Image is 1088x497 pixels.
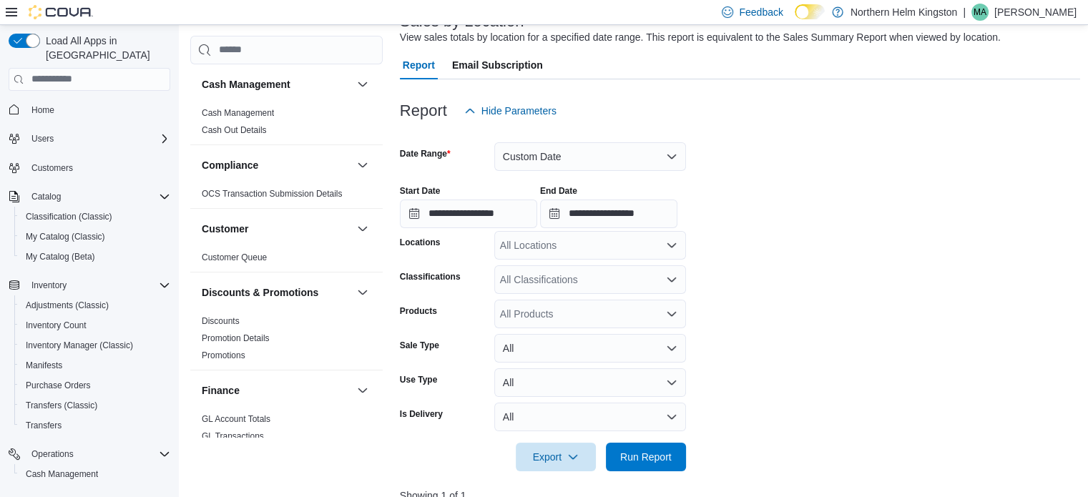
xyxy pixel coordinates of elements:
span: GL Transactions [202,430,264,442]
h3: Compliance [202,158,258,172]
button: Home [3,99,176,120]
button: Compliance [202,158,351,172]
span: Home [31,104,54,116]
h3: Finance [202,383,240,398]
input: Press the down key to open a popover containing a calendar. [400,200,537,228]
a: Transfers (Classic) [20,397,103,414]
span: Transfers [26,420,62,431]
span: My Catalog (Beta) [20,248,170,265]
div: Customer [190,249,383,272]
label: Locations [400,237,441,248]
button: Operations [26,446,79,463]
a: Classification (Classic) [20,208,118,225]
label: Date Range [400,148,451,159]
button: All [494,368,686,397]
span: Transfers (Classic) [26,400,97,411]
button: Inventory Manager (Classic) [14,335,176,355]
span: Inventory [26,277,170,294]
div: Mike Allan [971,4,989,21]
h3: Report [400,102,447,119]
span: Users [31,133,54,144]
h3: Customer [202,222,248,236]
span: Discounts [202,315,240,327]
span: My Catalog (Beta) [26,251,95,262]
a: Promotion Details [202,333,270,343]
span: Operations [26,446,170,463]
button: Classification (Classic) [14,207,176,227]
button: Inventory [3,275,176,295]
button: Operations [3,444,176,464]
label: Start Date [400,185,441,197]
span: Promotion Details [202,333,270,344]
span: Load All Apps in [GEOGRAPHIC_DATA] [40,34,170,62]
label: Sale Type [400,340,439,351]
button: Compliance [354,157,371,174]
span: Transfers [20,417,170,434]
a: Inventory Manager (Classic) [20,337,139,354]
span: Operations [31,448,74,460]
a: Cash Management [202,108,274,118]
a: GL Account Totals [202,414,270,424]
a: GL Transactions [202,431,264,441]
label: Use Type [400,374,437,385]
button: Finance [354,382,371,399]
a: Discounts [202,316,240,326]
button: Run Report [606,443,686,471]
a: OCS Transaction Submission Details [202,189,343,199]
span: Catalog [31,191,61,202]
a: Customers [26,159,79,177]
h3: Discounts & Promotions [202,285,318,300]
span: Adjustments (Classic) [26,300,109,311]
button: Discounts & Promotions [354,284,371,301]
button: Catalog [26,188,67,205]
span: Dark Mode [795,19,795,20]
button: My Catalog (Beta) [14,247,176,267]
span: Cash Management [20,466,170,483]
button: Customer [202,222,351,236]
button: Finance [202,383,351,398]
label: Is Delivery [400,408,443,420]
button: Catalog [3,187,176,207]
span: Cash Out Details [202,124,267,136]
button: Customer [354,220,371,237]
button: Transfers [14,415,176,436]
label: Products [400,305,437,317]
a: Customer Queue [202,252,267,262]
button: Adjustments (Classic) [14,295,176,315]
span: Report [403,51,435,79]
span: Inventory Count [20,317,170,334]
p: [PERSON_NAME] [994,4,1077,21]
button: Inventory [26,277,72,294]
button: Custom Date [494,142,686,171]
button: Open list of options [666,308,677,320]
a: Promotions [202,350,245,360]
span: Inventory Count [26,320,87,331]
button: Inventory Count [14,315,176,335]
span: Users [26,130,170,147]
button: Purchase Orders [14,375,176,395]
span: Hide Parameters [481,104,557,118]
button: All [494,403,686,431]
span: Email Subscription [452,51,543,79]
button: Cash Management [14,464,176,484]
span: Classification (Classic) [20,208,170,225]
span: Cash Management [26,468,98,480]
span: Purchase Orders [20,377,170,394]
button: Cash Management [202,77,351,92]
a: Transfers [20,417,67,434]
span: Transfers (Classic) [20,397,170,414]
input: Press the down key to open a popover containing a calendar. [540,200,677,228]
button: Open list of options [666,240,677,251]
div: Finance [190,410,383,451]
span: MA [974,4,986,21]
h3: Cash Management [202,77,290,92]
span: Manifests [26,360,62,371]
button: Cash Management [354,76,371,93]
label: Classifications [400,271,461,282]
span: Inventory Manager (Classic) [26,340,133,351]
button: Customers [3,157,176,178]
a: Cash Out Details [202,125,267,135]
span: Classification (Classic) [26,211,112,222]
span: Purchase Orders [26,380,91,391]
div: View sales totals by location for a specified date range. This report is equivalent to the Sales ... [400,30,1001,45]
